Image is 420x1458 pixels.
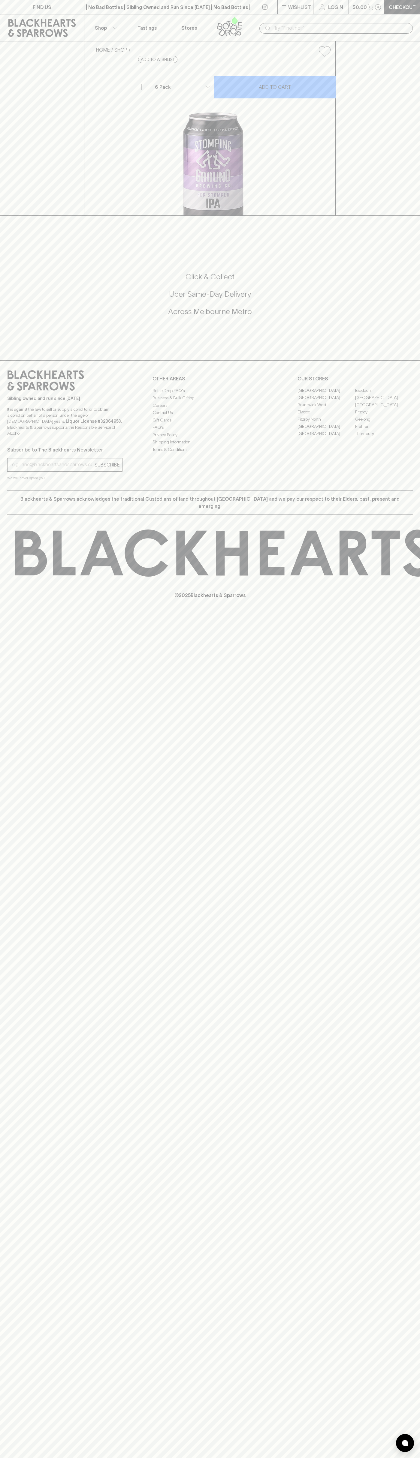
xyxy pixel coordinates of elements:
[126,14,168,41] a: Tastings
[298,416,355,423] a: Fitzroy North
[7,307,413,316] h5: Across Melbourne Metro
[7,406,122,436] p: It is against the law to sell or supply alcohol to, or to obtain alcohol on behalf of a person un...
[153,394,268,402] a: Business & Bulk Gifting
[95,461,120,468] p: SUBSCRIBE
[298,423,355,430] a: [GEOGRAPHIC_DATA]
[298,430,355,437] a: [GEOGRAPHIC_DATA]
[153,439,268,446] a: Shipping Information
[153,387,268,394] a: Bottle Drop FAQ's
[7,395,122,401] p: Sibling owned and run since [DATE]
[288,4,311,11] p: Wishlist
[153,81,214,93] div: 6 Pack
[355,409,413,416] a: Fitzroy
[153,431,268,438] a: Privacy Policy
[298,409,355,416] a: Elwood
[12,460,92,469] input: e.g. jane@blackheartsandsparrows.com.au
[92,458,122,471] button: SUBSCRIBE
[355,416,413,423] a: Geelong
[7,475,122,481] p: We will never spam you
[7,446,122,453] p: Subscribe to The Blackhearts Newsletter
[153,375,268,382] p: OTHER AREAS
[355,387,413,394] a: Braddon
[137,24,157,31] p: Tastings
[153,424,268,431] a: FAQ's
[138,56,177,63] button: Add to wishlist
[153,416,268,424] a: Gift Cards
[389,4,416,11] p: Checkout
[91,61,335,215] img: 70945.png
[12,495,408,510] p: Blackhearts & Sparrows acknowledges the traditional Custodians of land throughout [GEOGRAPHIC_DAT...
[259,83,291,91] p: ADD TO CART
[168,14,210,41] a: Stores
[155,83,171,91] p: 6 Pack
[316,44,333,59] button: Add to wishlist
[214,76,336,98] button: ADD TO CART
[355,430,413,437] a: Thornbury
[114,47,127,52] a: SHOP
[298,401,355,409] a: Brunswick West
[352,4,367,11] p: $0.00
[298,387,355,394] a: [GEOGRAPHIC_DATA]
[355,401,413,409] a: [GEOGRAPHIC_DATA]
[355,394,413,401] a: [GEOGRAPHIC_DATA]
[153,446,268,453] a: Terms & Conditions
[7,272,413,282] h5: Click & Collect
[153,402,268,409] a: Careers
[274,23,408,33] input: Try "Pinot noir"
[7,248,413,348] div: Call to action block
[377,5,379,9] p: 0
[355,423,413,430] a: Prahran
[298,394,355,401] a: [GEOGRAPHIC_DATA]
[33,4,51,11] p: FIND US
[181,24,197,31] p: Stores
[402,1440,408,1446] img: bubble-icon
[298,375,413,382] p: OUR STORES
[84,14,126,41] button: Shop
[7,289,413,299] h5: Uber Same-Day Delivery
[153,409,268,416] a: Contact Us
[66,419,121,424] strong: Liquor License #32064953
[95,24,107,31] p: Shop
[96,47,110,52] a: HOME
[328,4,343,11] p: Login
